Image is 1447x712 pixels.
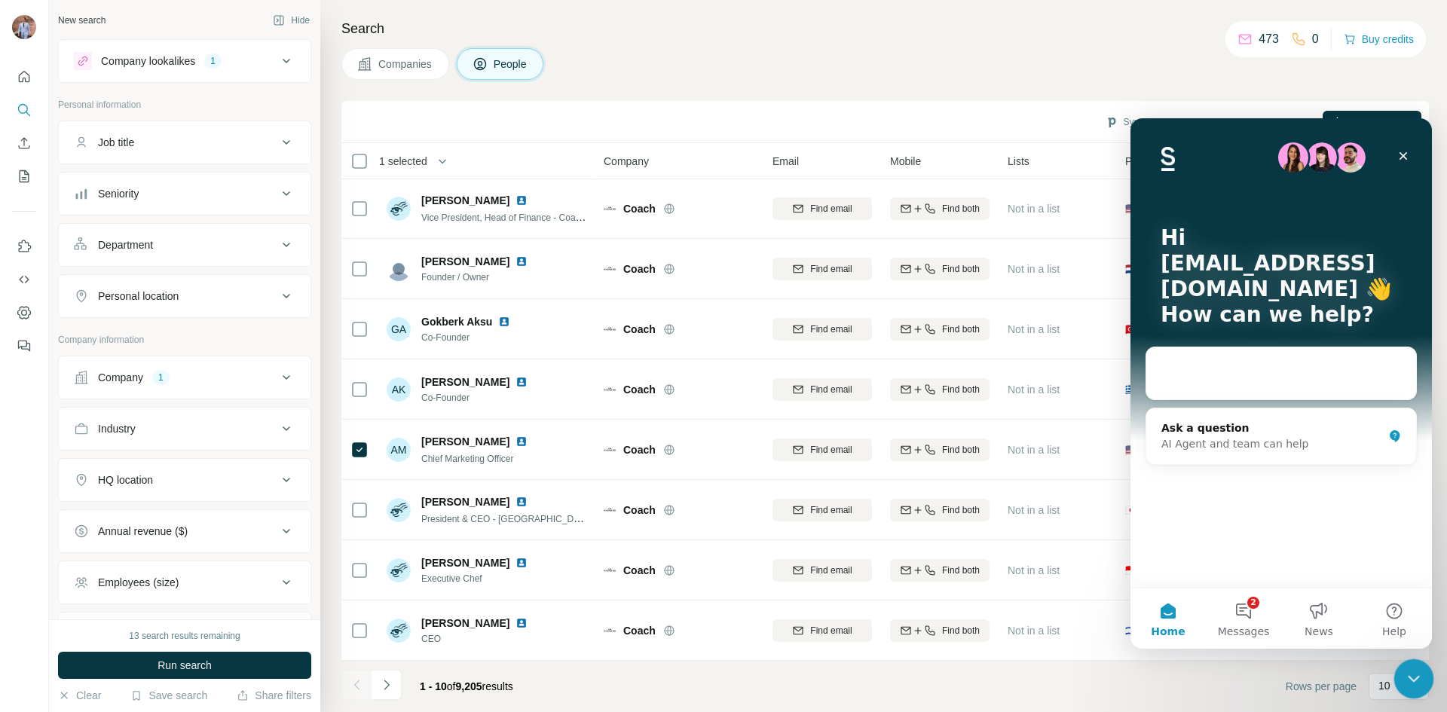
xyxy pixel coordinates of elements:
[421,616,509,631] span: [PERSON_NAME]
[942,503,980,517] span: Find both
[623,503,656,518] span: Coach
[387,498,411,522] img: Avatar
[942,322,980,336] span: Find both
[604,508,616,512] img: Logo of Coach
[604,154,649,169] span: Company
[420,680,447,692] span: 1 - 10
[1008,323,1060,335] span: Not in a list
[421,331,516,344] span: Co-Founder
[1130,118,1432,649] iframe: Intercom live chat
[890,499,990,521] button: Find both
[421,512,797,524] span: President & CEO - [GEOGRAPHIC_DATA] [[GEOGRAPHIC_DATA] & [GEOGRAPHIC_DATA]
[59,43,311,79] button: Company lookalikes1
[623,382,656,397] span: Coach
[129,629,240,643] div: 13 search results remaining
[1394,659,1434,699] iframe: Intercom live chat
[387,619,411,643] img: Avatar
[623,442,656,457] span: Coach
[204,54,222,68] div: 1
[372,670,402,700] button: Navigate to next page
[58,98,311,112] p: Personal information
[98,421,136,436] div: Industry
[59,359,311,396] button: Company1
[604,267,616,270] img: Logo of Coach
[498,316,510,328] img: LinkedIn logo
[421,211,681,223] span: Vice President, Head of Finance - Coach [GEOGRAPHIC_DATA]
[515,557,528,569] img: LinkedIn logo
[772,559,872,582] button: Find email
[1125,322,1138,337] span: 🇹🇷
[942,624,980,637] span: Find both
[421,454,514,464] span: Chief Marketing Officer
[942,262,980,276] span: Find both
[942,383,980,396] span: Find both
[1008,154,1029,169] span: Lists
[387,558,411,582] img: Avatar
[456,680,482,692] span: 9,205
[1008,263,1060,275] span: Not in a list
[623,563,656,578] span: Coach
[59,616,311,652] button: Technologies
[101,53,195,69] div: Company lookalikes
[1378,678,1390,693] p: 10
[421,632,534,646] span: CEO
[772,318,872,341] button: Find email
[515,617,528,629] img: LinkedIn logo
[12,332,36,359] button: Feedback
[623,201,656,216] span: Coach
[1224,111,1317,133] button: Add to list (1)
[1286,679,1357,694] span: Rows per page
[421,193,509,208] span: [PERSON_NAME]
[59,176,311,212] button: Seniority
[152,371,170,384] div: 1
[387,317,411,341] div: GA
[515,255,528,267] img: LinkedIn logo
[421,494,509,509] span: [PERSON_NAME]
[772,258,872,280] button: Find email
[421,376,509,388] span: [PERSON_NAME]
[98,575,179,590] div: Employees (size)
[772,499,872,521] button: Find email
[604,568,616,572] img: Logo of Coach
[421,391,534,405] span: Co-Founder
[772,439,872,461] button: Find email
[387,197,411,221] img: Avatar
[421,572,534,585] span: Executive Chef
[890,619,990,642] button: Find both
[1095,111,1218,133] button: Sync to Pipedrive (1)
[421,434,509,449] span: [PERSON_NAME]
[890,258,990,280] button: Find both
[810,202,852,215] span: Find email
[890,154,921,169] span: Mobile
[810,383,852,396] span: Find email
[420,680,513,692] span: results
[1125,154,1206,169] span: Personal location
[810,443,852,457] span: Find email
[12,15,36,39] img: Avatar
[515,435,528,448] img: LinkedIn logo
[59,278,311,314] button: Personal location
[772,619,872,642] button: Find email
[1008,504,1060,516] span: Not in a list
[890,197,990,220] button: Find both
[1125,623,1138,638] span: 🇮🇱
[1008,564,1060,576] span: Not in a list
[387,377,411,402] div: ΑΚ
[942,443,980,457] span: Find both
[12,63,36,90] button: Quick start
[1125,201,1138,216] span: 🇺🇸
[772,197,872,220] button: Find email
[623,322,656,337] span: Coach
[58,14,106,27] div: New search
[58,333,311,347] p: Company information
